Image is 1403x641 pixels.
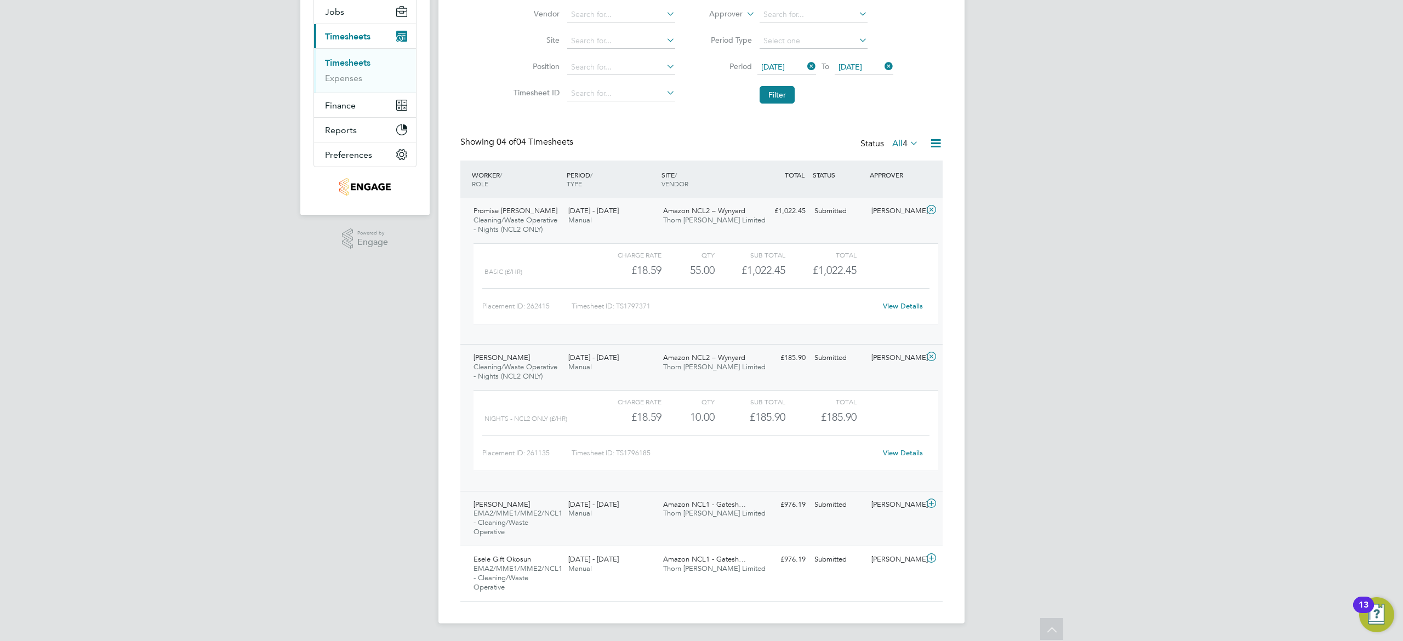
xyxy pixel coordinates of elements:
div: Timesheets [314,48,416,93]
span: Reports [325,125,357,135]
span: / [500,170,502,179]
span: Amazon NCL2 – Wynyard [663,353,745,362]
span: £1,022.45 [813,264,857,277]
div: Placement ID: 261135 [482,444,572,462]
div: Total [785,248,856,261]
span: [DATE] - [DATE] [568,500,619,509]
span: [PERSON_NAME] [474,353,530,362]
div: [PERSON_NAME] [867,551,924,569]
span: To [818,59,832,73]
div: Placement ID: 262415 [482,297,572,315]
div: [PERSON_NAME] [867,496,924,514]
div: [PERSON_NAME] [867,349,924,367]
img: thornbaker-logo-retina.png [339,178,390,196]
div: Status [860,136,921,152]
span: EMA2/MME1/MME2/NCL1 - Cleaning/Waste Operative [474,508,562,536]
div: APPROVER [867,165,924,185]
div: QTY [661,395,715,408]
span: Manual [568,215,592,225]
span: £185.90 [821,410,857,423]
div: Charge rate [591,395,661,408]
a: View Details [883,448,923,457]
input: Search for... [760,7,868,22]
span: Jobs [325,7,344,17]
div: Sub Total [715,395,785,408]
span: EMA2/MME1/MME2/NCL1 - Cleaning/Waste Operative [474,564,562,592]
input: Search for... [567,60,675,75]
div: Timesheet ID: TS1796185 [572,444,876,462]
label: Approver [693,9,743,20]
div: Submitted [810,202,867,220]
label: Timesheet ID [510,88,560,98]
button: Finance [314,93,416,117]
div: WORKER [469,165,564,193]
button: Filter [760,86,795,104]
span: Thorn [PERSON_NAME] Limited [663,508,766,518]
span: / [675,170,677,179]
span: 04 of [497,136,516,147]
label: Period Type [703,35,752,45]
span: 4 [903,138,908,149]
div: Sub Total [715,248,785,261]
span: Timesheets [325,31,370,42]
a: Expenses [325,73,362,83]
input: Search for... [567,7,675,22]
div: £18.59 [591,261,661,279]
span: [DATE] [761,62,785,72]
span: 04 Timesheets [497,136,573,147]
a: View Details [883,301,923,311]
button: Reports [314,118,416,142]
span: Thorn [PERSON_NAME] Limited [663,564,766,573]
label: All [892,138,919,149]
div: 10.00 [661,408,715,426]
span: Cleaning/Waste Operative - Nights (NCL2 ONLY) [474,215,557,234]
span: [DATE] - [DATE] [568,554,619,564]
a: Go to home page [313,178,417,196]
span: [DATE] [839,62,862,72]
div: Submitted [810,551,867,569]
span: Thorn [PERSON_NAME] Limited [663,362,766,371]
span: Nights - NCL2 ONLY (£/HR) [484,415,567,422]
div: Submitted [810,349,867,367]
span: Basic (£/HR) [484,268,522,276]
div: Timesheet ID: TS1797371 [572,297,876,315]
input: Search for... [567,33,675,49]
div: STATUS [810,165,867,185]
input: Select one [760,33,868,49]
span: Esele Gift Okosun [474,554,531,564]
div: £1,022.45 [753,202,810,220]
button: Preferences [314,142,416,167]
a: Timesheets [325,58,370,68]
span: Amazon NCL1 - Gatesh… [663,554,746,564]
button: Timesheets [314,24,416,48]
span: Engage [357,238,388,247]
span: / [590,170,592,179]
span: Thorn [PERSON_NAME] Limited [663,215,766,225]
input: Search for... [567,86,675,101]
div: 55.00 [661,261,715,279]
div: Showing [460,136,575,148]
span: TOTAL [785,170,805,179]
div: £976.19 [753,551,810,569]
div: [PERSON_NAME] [867,202,924,220]
label: Period [703,61,752,71]
span: TYPE [567,179,582,188]
div: SITE [659,165,754,193]
label: Position [510,61,560,71]
span: Powered by [357,228,388,238]
div: £1,022.45 [715,261,785,279]
span: Cleaning/Waste Operative - Nights (NCL2 ONLY) [474,362,557,381]
span: Finance [325,100,356,111]
div: £185.90 [753,349,810,367]
div: £185.90 [715,408,785,426]
div: 13 [1359,605,1368,619]
div: Charge rate [591,248,661,261]
label: Vendor [510,9,560,19]
div: £18.59 [591,408,661,426]
span: Amazon NCL1 - Gatesh… [663,500,746,509]
span: Preferences [325,150,372,160]
button: Open Resource Center, 13 new notifications [1359,597,1394,632]
span: [DATE] - [DATE] [568,353,619,362]
label: Site [510,35,560,45]
span: ROLE [472,179,488,188]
